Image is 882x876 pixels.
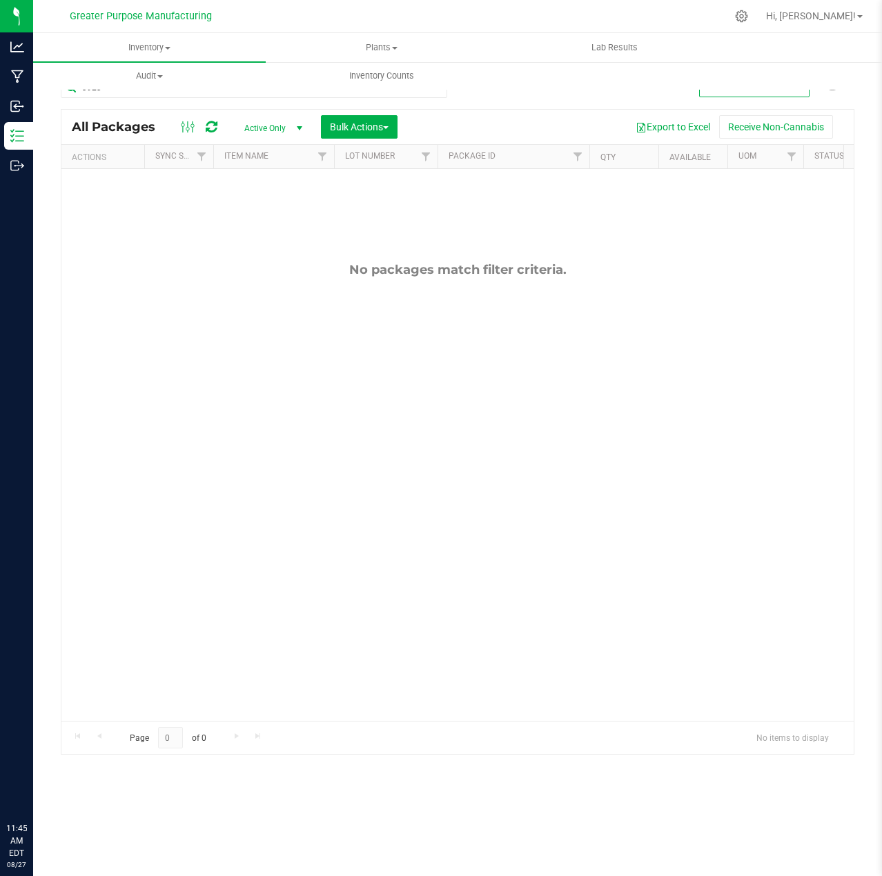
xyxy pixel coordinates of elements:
[733,10,750,23] div: Manage settings
[498,33,731,62] a: Lab Results
[330,121,389,132] span: Bulk Actions
[311,145,334,168] a: Filter
[6,822,27,859] p: 11:45 AM EDT
[573,41,656,54] span: Lab Results
[118,727,217,748] span: Page of 0
[10,99,24,113] inline-svg: Inbound
[345,151,395,161] a: Lot Number
[266,41,498,54] span: Plants
[61,262,854,277] div: No packages match filter criteria.
[33,61,266,90] a: Audit
[814,151,844,161] a: Status
[321,115,398,139] button: Bulk Actions
[33,33,266,62] a: Inventory
[70,10,212,22] span: Greater Purpose Manufacturing
[738,151,756,161] a: UOM
[10,159,24,172] inline-svg: Outbound
[600,152,616,162] a: Qty
[10,129,24,143] inline-svg: Inventory
[766,10,856,21] span: Hi, [PERSON_NAME]!
[719,115,833,139] button: Receive Non-Cannabis
[33,41,266,54] span: Inventory
[155,151,208,161] a: Sync Status
[72,119,169,135] span: All Packages
[745,727,840,748] span: No items to display
[449,151,496,161] a: Package ID
[14,766,55,807] iframe: Resource center
[10,70,24,83] inline-svg: Manufacturing
[266,33,498,62] a: Plants
[627,115,719,139] button: Export to Excel
[415,145,438,168] a: Filter
[6,859,27,870] p: 08/27
[34,70,265,82] span: Audit
[567,145,589,168] a: Filter
[669,152,711,162] a: Available
[10,40,24,54] inline-svg: Analytics
[781,145,803,168] a: Filter
[331,70,433,82] span: Inventory Counts
[72,152,139,162] div: Actions
[224,151,268,161] a: Item Name
[190,145,213,168] a: Filter
[266,61,498,90] a: Inventory Counts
